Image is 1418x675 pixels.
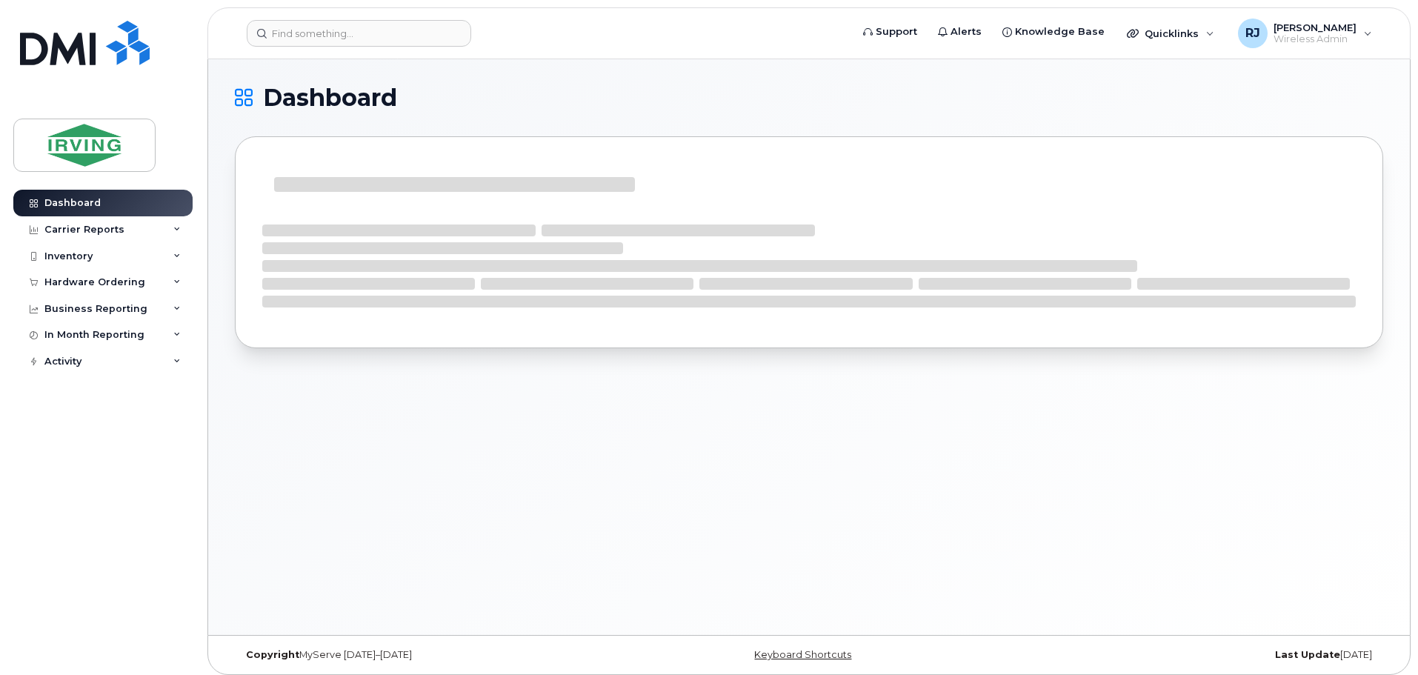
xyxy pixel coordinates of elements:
a: Keyboard Shortcuts [754,649,851,660]
div: MyServe [DATE]–[DATE] [235,649,618,661]
strong: Copyright [246,649,299,660]
span: Dashboard [263,87,397,109]
strong: Last Update [1275,649,1340,660]
div: [DATE] [1000,649,1383,661]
